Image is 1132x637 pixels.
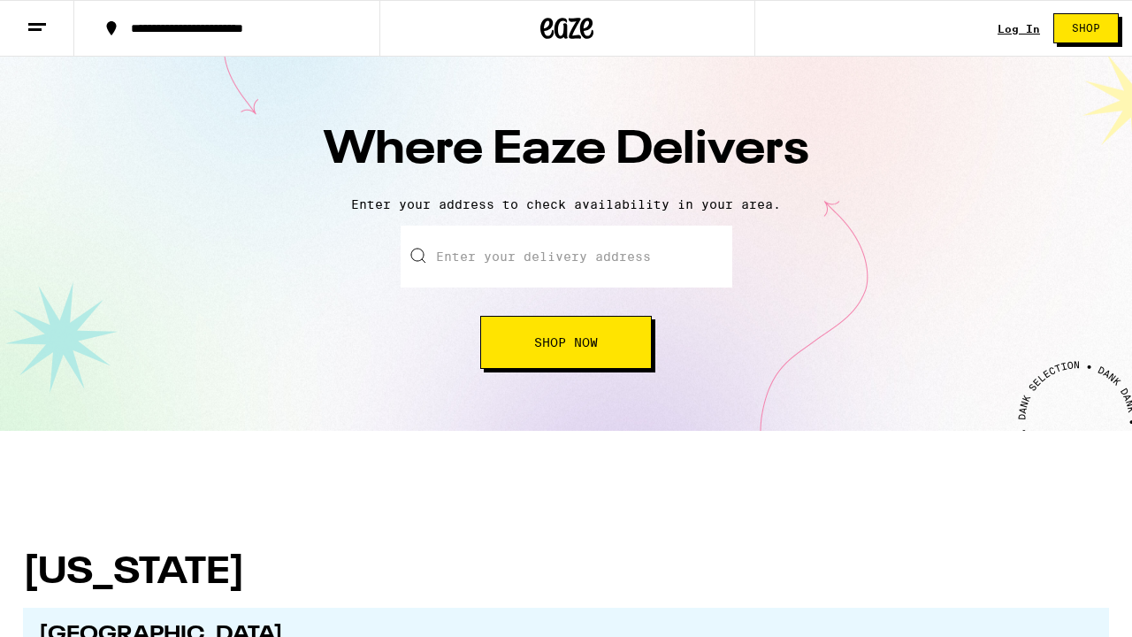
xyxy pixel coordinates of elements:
[1053,13,1119,43] button: Shop
[401,226,732,288] input: Enter your delivery address
[11,12,127,27] span: Hi. Need any help?
[480,316,652,369] button: Shop Now
[1040,13,1132,43] a: Shop
[998,23,1040,35] a: Log In
[18,197,1114,211] p: Enter your address to check availability in your area.
[23,555,1110,592] h1: [US_STATE]
[1072,23,1100,34] span: Shop
[256,119,876,183] h1: Where Eaze Delivers
[534,336,598,349] span: Shop Now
